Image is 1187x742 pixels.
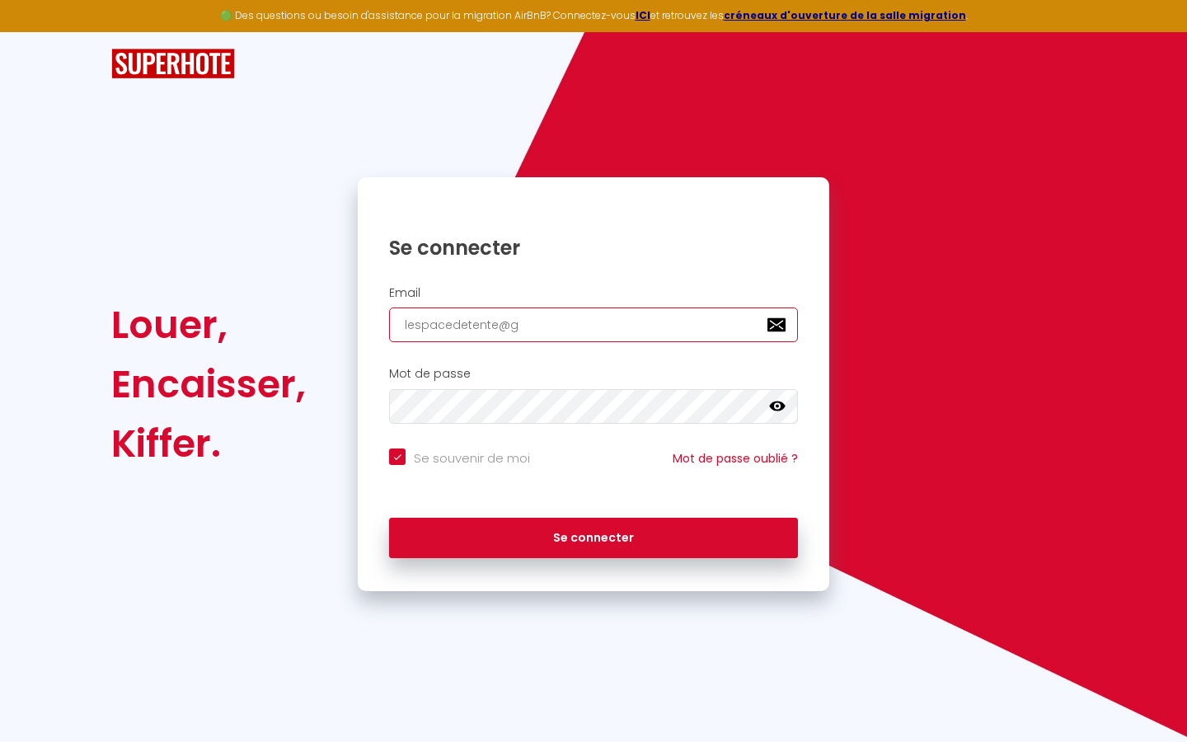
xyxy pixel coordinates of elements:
[673,450,798,467] a: Mot de passe oublié ?
[389,367,798,381] h2: Mot de passe
[111,414,306,473] div: Kiffer.
[389,235,798,261] h1: Se connecter
[111,355,306,414] div: Encaisser,
[389,308,798,342] input: Ton Email
[13,7,63,56] button: Ouvrir le widget de chat LiveChat
[636,8,650,22] a: ICI
[111,49,235,79] img: SuperHote logo
[111,295,306,355] div: Louer,
[389,518,798,559] button: Se connecter
[724,8,966,22] a: créneaux d'ouverture de la salle migration
[389,286,798,300] h2: Email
